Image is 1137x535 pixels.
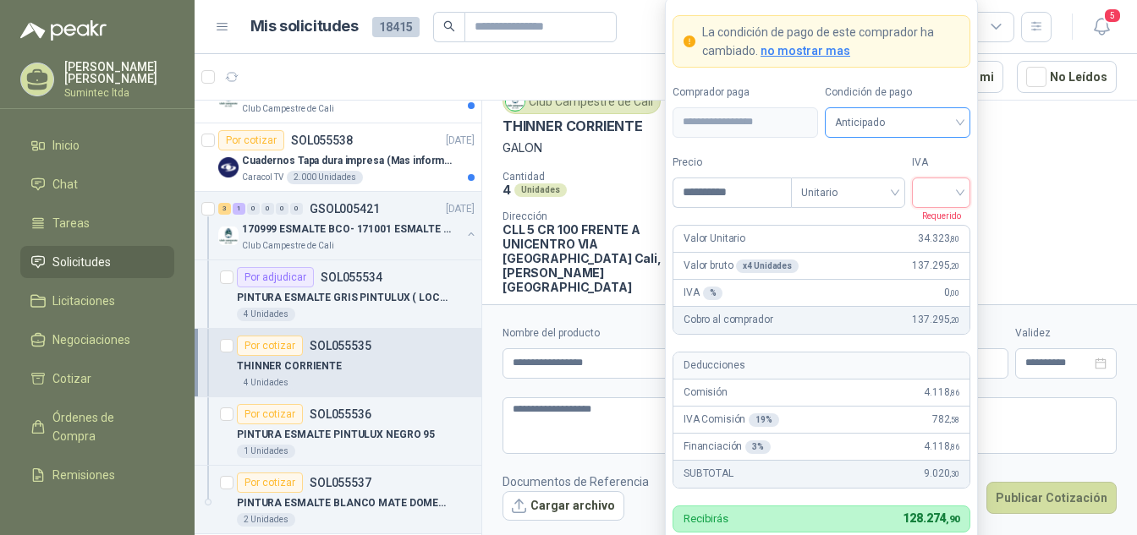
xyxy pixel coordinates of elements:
p: Valor Unitario [684,231,745,247]
span: Solicitudes [52,253,111,271]
p: Cuadernos Tapa dura impresa (Mas informacion en el adjunto) [242,153,453,169]
label: Nombre del producto [503,325,772,341]
span: Anticipado [835,110,960,135]
span: search [443,20,455,32]
div: Por cotizar [237,472,303,493]
a: Solicitudes [20,246,174,278]
p: 4 [503,183,511,197]
p: THINNER CORRIENTE [503,117,643,135]
span: Cotizar [52,369,91,388]
a: Negociaciones [20,324,174,356]
span: 137.295 [912,258,959,274]
p: Comisión [684,385,728,401]
span: 34.323 [918,231,959,247]
div: 2 Unidades [237,513,295,527]
a: Chat [20,168,174,200]
p: PINTURA ESMALTE PINTULUX NEGRO 95 [237,427,435,443]
a: Órdenes de Compra [20,401,174,452]
p: Club Campestre de Cali [242,239,334,253]
span: ,30 [949,469,959,478]
p: GALON [503,139,1117,157]
div: 4 Unidades [237,308,295,321]
a: Licitaciones [20,285,174,317]
a: Tareas [20,207,174,239]
span: Remisiones [52,466,115,484]
span: no mostrar mas [761,44,850,57]
button: Cargar archivo [503,491,624,521]
p: Recibirás [684,513,728,524]
span: Unitario [801,180,895,205]
a: Por cotizarSOL055536PINTURA ESMALTE PINTULUX NEGRO 951 Unidades [195,397,481,466]
span: ,58 [949,415,959,424]
span: Negociaciones [52,330,130,349]
p: Sumintec ltda [64,88,174,98]
label: Validez [1015,325,1117,341]
p: SOL055537 [310,477,371,489]
p: Valor bruto [684,258,799,274]
div: 0 [247,203,260,215]
img: Logo peakr [20,20,107,41]
p: Financiación [684,439,771,455]
button: 5 [1086,12,1117,42]
div: Unidades [514,183,567,197]
span: ,90 [946,514,959,525]
p: Cantidad [503,171,717,183]
img: Company Logo [218,157,239,177]
span: exclamation-circle [684,35,695,47]
span: Inicio [52,136,80,155]
div: 19 % [749,413,779,427]
img: Company Logo [506,92,525,111]
span: 0 [944,285,959,301]
span: Chat [52,175,78,194]
div: x 4 Unidades [736,259,799,273]
button: Publicar Cotización [986,482,1117,514]
label: IVA [912,155,970,171]
p: La condición de pago de este comprador ha cambiado. [702,23,959,60]
a: Por adjudicarSOL055534PINTURA ESMALTE GRIS PINTULUX ( LOCKER )4 Unidades [195,260,481,329]
p: THINNER CORRIENTE [237,358,342,374]
span: ,86 [949,442,959,451]
a: 3 1 0 0 0 0 GSOL005421[DATE] Company Logo170999 ESMALTE BCO- 171001 ESMALTE GRISClub Campestre de... [218,199,478,253]
p: PINTURA ESMALTE BLANCO MATE DOMESTICO 6W [237,495,448,511]
label: Precio [673,155,791,171]
p: Deducciones [684,358,744,374]
p: SOL055536 [310,408,371,420]
p: SOL055538 [291,134,353,146]
div: Por cotizar [237,336,303,356]
div: 0 [276,203,288,215]
p: [DATE] [446,201,475,217]
p: Caracol TV [242,171,283,184]
span: Tareas [52,214,90,232]
span: ,20 [949,261,959,270]
p: GSOL005421 [310,203,380,215]
div: 2.000 Unidades [287,171,363,184]
span: 9.020 [924,466,959,482]
span: 782 [932,412,959,428]
a: Por cotizarSOL055535THINNER CORRIENTE4 Unidades [195,329,481,397]
span: ,86 [949,388,959,397]
a: Cotizar [20,363,174,395]
span: Órdenes de Compra [52,408,158,445]
div: Club Campestre de Cali [503,89,661,114]
label: Comprador paga [673,85,818,101]
span: ,00 [949,288,959,298]
p: SOL055535 [310,340,371,352]
p: Requerido [912,208,961,223]
div: 1 Unidades [237,445,295,458]
div: Por cotizar [218,130,284,150]
span: 18415 [372,17,420,37]
p: SOL055534 [321,271,382,283]
span: 4.118 [924,385,959,401]
div: % [703,287,723,300]
p: [PERSON_NAME] [PERSON_NAME] [64,61,174,85]
img: Company Logo [218,226,239,246]
p: Club Campestre de Cali [242,102,334,116]
div: 0 [261,203,274,215]
a: Por cotizarSOL055537PINTURA ESMALTE BLANCO MATE DOMESTICO 6W2 Unidades [195,466,481,534]
div: Por cotizar [237,404,303,424]
p: CLL 5 CR 100 FRENTE A UNICENTRO VIA [GEOGRAPHIC_DATA] Cali , [PERSON_NAME][GEOGRAPHIC_DATA] [503,222,682,294]
span: 4.118 [924,439,959,455]
a: Por cotizarSOL055538[DATE] Company LogoCuadernos Tapa dura impresa (Mas informacion en el adjunto... [195,123,481,192]
p: [DATE] [446,133,475,149]
p: PINTURA ESMALTE GRIS PINTULUX ( LOCKER ) [237,290,448,306]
